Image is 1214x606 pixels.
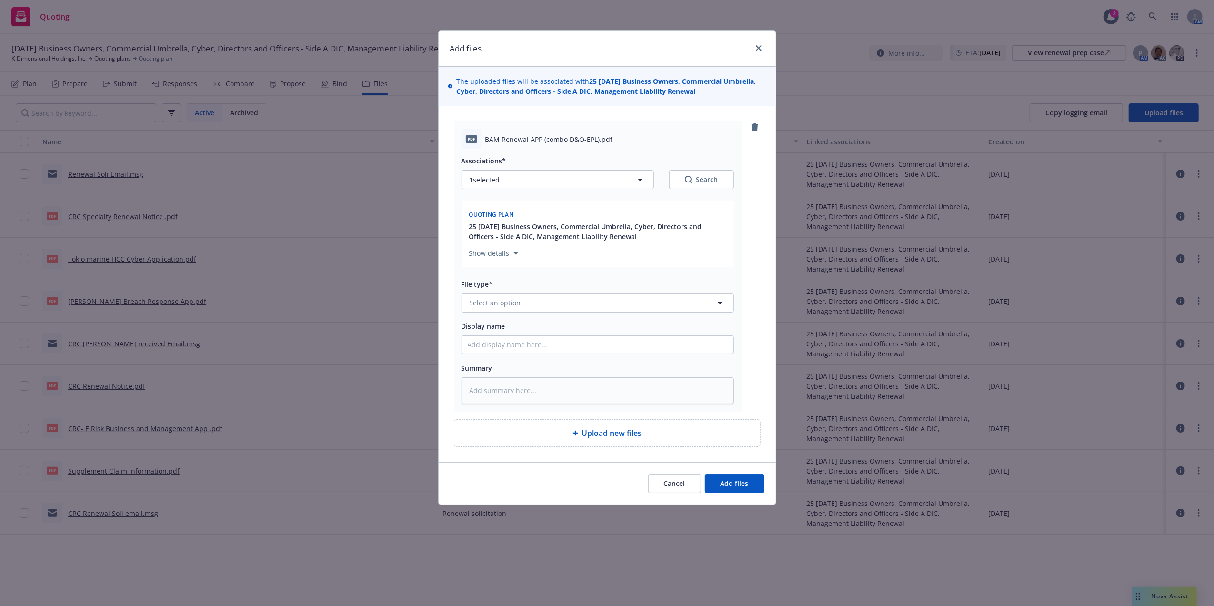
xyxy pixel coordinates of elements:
button: Show details [465,248,522,259]
span: Associations* [462,156,506,165]
span: Cancel [664,479,685,488]
button: 1selected [462,170,654,189]
button: 25 [DATE] Business Owners, Commercial Umbrella, Cyber, Directors and Officers - Side A DIC, Manag... [469,222,728,242]
h1: Add files [450,42,482,55]
span: Quoting plan [469,211,514,219]
a: remove [749,121,761,133]
div: Search [685,175,718,184]
input: Add display name here... [462,336,733,354]
a: close [753,42,764,54]
span: Summary [462,364,492,373]
span: Select an option [470,298,521,308]
span: Display name [462,322,505,331]
span: Add files [721,479,749,488]
span: pdf [466,135,477,142]
svg: Search [685,176,692,183]
span: 1 selected [470,175,500,185]
button: Select an option [462,293,734,313]
button: Cancel [648,474,701,493]
span: Upload new files [582,427,642,439]
div: Upload new files [454,419,761,447]
span: BAM Renewal APP (combo D&O-EPL).pdf [485,134,613,144]
strong: 25 [DATE] Business Owners, Commercial Umbrella, Cyber, Directors and Officers - Side A DIC, Manag... [456,77,756,96]
button: SearchSearch [669,170,734,189]
button: Add files [705,474,764,493]
span: The uploaded files will be associated with [456,76,766,96]
span: File type* [462,280,493,289]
